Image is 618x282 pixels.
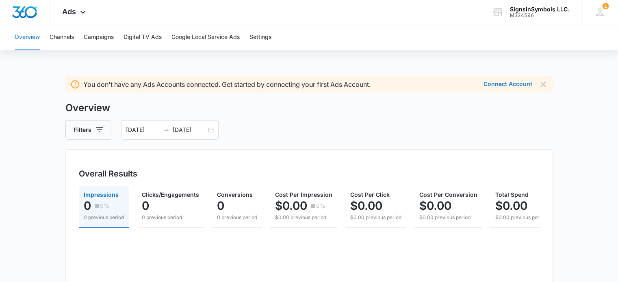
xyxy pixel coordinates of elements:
[484,81,532,87] button: Connect Account
[142,191,199,198] span: Clicks/Engagements
[249,24,271,50] button: Settings
[495,191,529,198] span: Total Spend
[62,7,76,16] span: Ads
[163,127,169,133] span: swap-right
[419,199,451,212] p: $0.00
[539,80,548,89] button: Dismiss
[15,24,40,50] button: Overview
[217,214,257,221] p: 0 previous period
[171,24,240,50] button: Google Local Service Ads
[602,3,609,9] div: notifications count
[419,191,477,198] span: Cost Per Conversion
[275,191,332,198] span: Cost Per Impression
[50,24,74,50] button: Channels
[124,24,162,50] button: Digital TV Ads
[84,199,91,212] p: 0
[84,191,119,198] span: Impressions
[350,214,401,221] p: $0.00 previous period
[275,199,307,212] p: $0.00
[79,168,137,180] h3: Overall Results
[510,6,569,13] div: account name
[84,24,114,50] button: Campaigns
[163,127,169,133] span: to
[173,125,206,134] input: End date
[65,120,111,140] button: Filters
[350,199,382,212] p: $0.00
[350,191,390,198] span: Cost Per Click
[316,203,325,209] p: 0%
[100,203,109,209] p: 0%
[83,80,371,89] p: You don't have any Ads Accounts connected. Get started by connecting your first Ads Account.
[217,199,224,212] p: 0
[217,191,253,198] span: Conversions
[495,214,546,221] p: $0.00 previous period
[510,13,569,18] div: account id
[419,214,477,221] p: $0.00 previous period
[142,214,199,221] p: 0 previous period
[84,214,124,221] p: 0 previous period
[126,125,160,134] input: Start date
[65,101,553,115] h3: Overview
[142,199,149,212] p: 0
[602,3,609,9] span: 1
[275,214,332,221] p: $0.00 previous period
[495,199,527,212] p: $0.00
